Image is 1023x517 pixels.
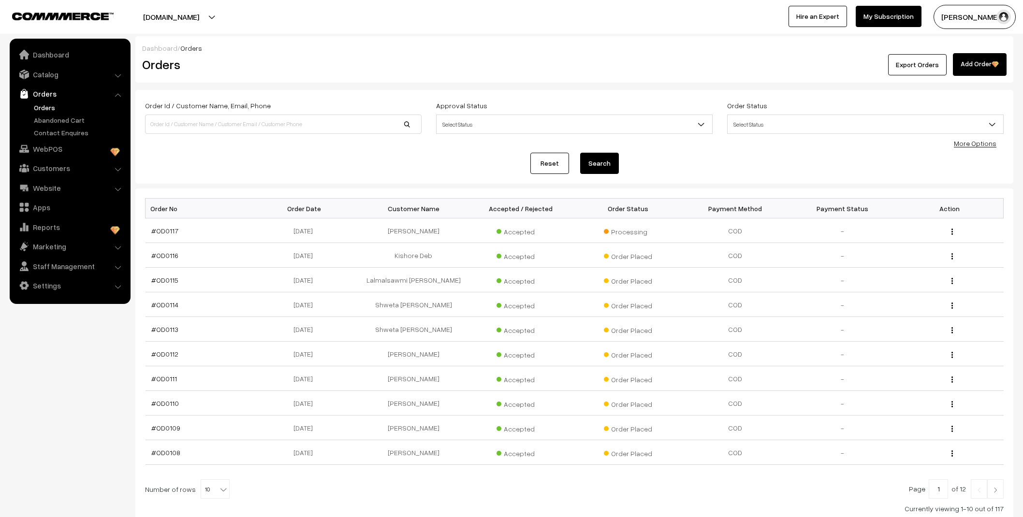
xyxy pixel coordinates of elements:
a: Abandoned Cart [31,115,127,125]
span: Order Placed [604,249,652,261]
span: Select Status [728,116,1003,133]
td: [PERSON_NAME] [360,440,467,465]
a: #OD0113 [151,325,178,333]
label: Order Id / Customer Name, Email, Phone [145,101,271,111]
td: COD [682,243,789,268]
td: [PERSON_NAME] [360,366,467,391]
img: Menu [951,278,953,284]
span: Accepted [497,446,545,459]
button: [PERSON_NAME] [934,5,1016,29]
img: Menu [951,426,953,432]
span: Orders [180,44,202,52]
td: COD [682,366,789,391]
a: Reports [12,218,127,236]
a: Contact Enquires [31,128,127,138]
td: - [789,416,896,440]
td: COD [682,218,789,243]
img: Right [991,487,1000,493]
th: Action [896,199,1004,218]
h2: Orders [142,57,421,72]
span: Accepted [497,397,545,409]
td: COD [682,391,789,416]
a: #OD0114 [151,301,178,309]
span: Order Placed [604,446,652,459]
img: Menu [951,352,953,358]
th: Payment Status [789,199,896,218]
span: Order Placed [604,347,652,360]
a: Hire an Expert [789,6,847,27]
a: Dashboard [12,46,127,63]
img: Left [975,487,983,493]
img: user [996,10,1011,24]
a: #OD0111 [151,374,177,383]
th: Order Date [252,199,360,218]
a: Staff Management [12,258,127,275]
a: Customers [12,159,127,177]
th: Order Status [574,199,682,218]
span: Accepted [497,347,545,360]
td: COD [682,292,789,317]
a: Orders [31,102,127,113]
span: Order Placed [604,421,652,434]
td: [DATE] [252,243,360,268]
td: [DATE] [252,292,360,317]
td: [PERSON_NAME] [360,391,467,416]
span: 10 [201,479,230,499]
td: - [789,292,896,317]
span: Order Placed [604,273,652,286]
button: Search [580,153,619,174]
a: #OD0108 [151,448,180,457]
label: Approval Status [436,101,487,111]
span: Order Placed [604,372,652,385]
span: Processing [604,224,652,237]
td: COD [682,416,789,440]
img: Menu [951,253,953,259]
td: [PERSON_NAME] [360,416,467,440]
td: Shweta [PERSON_NAME] [360,317,467,342]
th: Customer Name [360,199,467,218]
span: Select Status [437,116,712,133]
th: Payment Method [682,199,789,218]
span: Select Status [727,115,1004,134]
span: Accepted [497,273,545,286]
td: - [789,440,896,465]
div: / [142,43,1007,53]
td: [PERSON_NAME] [360,218,467,243]
a: #OD0110 [151,399,179,407]
img: Menu [951,376,953,383]
span: Order Placed [604,323,652,335]
td: - [789,243,896,268]
td: [DATE] [252,366,360,391]
a: Settings [12,277,127,294]
td: [DATE] [252,268,360,292]
img: Menu [951,327,953,333]
td: [DATE] [252,391,360,416]
a: COMMMERCE [12,10,97,21]
a: Apps [12,199,127,216]
a: Website [12,179,127,197]
span: Accepted [497,421,545,434]
a: #OD0115 [151,276,178,284]
span: 10 [201,480,229,499]
td: COD [682,440,789,465]
span: Order Placed [604,298,652,311]
td: COD [682,268,789,292]
td: Lalmalsawmi [PERSON_NAME] [360,268,467,292]
td: [DATE] [252,342,360,366]
a: Orders [12,85,127,102]
button: [DOMAIN_NAME] [109,5,233,29]
span: Accepted [497,372,545,385]
td: [DATE] [252,416,360,440]
a: #OD0109 [151,424,180,432]
td: COD [682,317,789,342]
img: Menu [951,302,953,309]
img: Menu [951,229,953,235]
td: - [789,268,896,292]
img: Menu [951,450,953,457]
span: Accepted [497,249,545,261]
td: [PERSON_NAME] [360,342,467,366]
th: Order No [146,199,253,218]
td: Shweta [PERSON_NAME] [360,292,467,317]
td: - [789,317,896,342]
input: Order Id / Customer Name / Customer Email / Customer Phone [145,115,422,134]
